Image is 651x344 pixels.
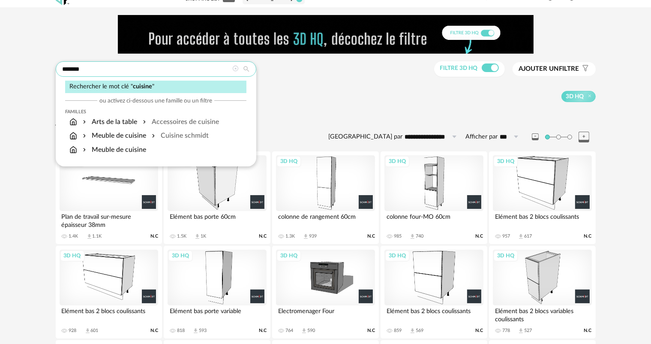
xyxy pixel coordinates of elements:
[524,328,532,334] div: 527
[69,328,77,334] div: 928
[394,233,402,239] div: 985
[381,246,487,338] a: 3D HQ Elément bas 2 blocs coulissants 859 Download icon 569 N.C
[466,133,498,141] label: Afficher par
[81,131,146,141] div: Meuble de cuisine
[416,328,423,334] div: 569
[519,65,579,73] span: filtre
[367,233,375,239] span: N.C
[329,133,403,141] label: [GEOGRAPHIC_DATA] par
[81,131,88,141] img: svg+xml;base64,PHN2ZyB3aWR0aD0iMTYiIGhlaWdodD0iMTYiIHZpZXdCb3g9IjAgMCAxNiAxNiIgZmlsbD0ibm9uZSIgeG...
[301,328,307,334] span: Download icon
[502,233,510,239] div: 957
[60,211,158,228] div: Plan de travail sur-mesure épaisseur 38mm
[69,131,77,141] img: svg+xml;base64,PHN2ZyB3aWR0aD0iMTYiIGhlaWdodD0iMTciIHZpZXdCb3g9IjAgMCAxNiAxNyIgZmlsbD0ibm9uZSIgeG...
[309,233,317,239] div: 939
[91,328,99,334] div: 601
[476,233,483,239] span: N.C
[168,305,266,323] div: Elément bas porte variable
[168,250,193,261] div: 3D HQ
[81,145,146,155] div: Meuble de cuisine
[584,233,592,239] span: N.C
[519,66,559,72] span: Ajouter un
[150,328,158,334] span: N.C
[285,328,293,334] div: 764
[394,328,402,334] div: 859
[566,93,584,100] span: 3D HQ
[194,233,201,240] span: Download icon
[276,250,301,261] div: 3D HQ
[385,156,410,167] div: 3D HQ
[99,97,212,105] span: ou activez ci-dessous une famille ou un filtre
[201,233,206,239] div: 1K
[164,246,270,338] a: 3D HQ Elément bas porte variable 818 Download icon 593 N.C
[440,65,478,71] span: Filtre 3D HQ
[81,117,88,127] img: svg+xml;base64,PHN2ZyB3aWR0aD0iMTYiIGhlaWdodD0iMTYiIHZpZXdCb3g9IjAgMCAxNiAxNiIgZmlsbD0ibm9uZSIgeG...
[416,233,423,239] div: 740
[384,211,483,228] div: colonne four-MO 60cm
[381,151,487,244] a: 3D HQ colonne four-MO 60cm 985 Download icon 740 N.C
[133,83,152,90] span: cuisine
[150,233,158,239] span: N.C
[60,305,158,323] div: Elément bas 2 blocs coulissants
[493,211,591,228] div: Elément bas 2 blocs coulissants
[81,117,137,127] div: Arts de la table
[69,145,77,155] img: svg+xml;base64,PHN2ZyB3aWR0aD0iMTYiIGhlaWdodD0iMTciIHZpZXdCb3g9IjAgMCAxNiAxNyIgZmlsbD0ibm9uZSIgeG...
[502,328,510,334] div: 778
[69,117,77,127] img: svg+xml;base64,PHN2ZyB3aWR0aD0iMTYiIGhlaWdodD0iMTciIHZpZXdCb3g9IjAgMCAxNiAxNyIgZmlsbD0ibm9uZSIgeG...
[409,233,416,240] span: Download icon
[584,328,592,334] span: N.C
[56,120,596,130] div: 464 résultats
[409,328,416,334] span: Download icon
[276,305,375,323] div: Electromenager Four
[65,81,246,93] div: Rechercher le mot clé " "
[192,328,199,334] span: Download icon
[276,211,375,228] div: colonne de rangement 60cm
[81,145,88,155] img: svg+xml;base64,PHN2ZyB3aWR0aD0iMTYiIGhlaWdodD0iMTYiIHZpZXdCb3g9IjAgMCAxNiAxNiIgZmlsbD0ibm9uZSIgeG...
[385,250,410,261] div: 3D HQ
[489,246,595,338] a: 3D HQ Elément bas 2 blocs variables coulissants 778 Download icon 527 N.C
[579,65,589,73] span: Filter icon
[65,109,246,115] div: Familles
[259,328,267,334] span: N.C
[493,156,518,167] div: 3D HQ
[513,62,596,76] button: Ajouter unfiltre Filter icon
[476,328,483,334] span: N.C
[69,233,78,239] div: 1.4K
[118,15,534,54] img: FILTRE%20HQ%20NEW_V1%20(4).gif
[164,151,270,244] a: 3D HQ Elément bas porte 60cm 1.5K Download icon 1K N.C
[303,233,309,240] span: Download icon
[367,328,375,334] span: N.C
[384,305,483,323] div: Elément bas 2 blocs coulissants
[307,328,315,334] div: 590
[518,328,524,334] span: Download icon
[56,246,162,338] a: 3D HQ Elément bas 2 blocs coulissants 928 Download icon 601 N.C
[199,328,207,334] div: 593
[518,233,524,240] span: Download icon
[259,233,267,239] span: N.C
[60,250,85,261] div: 3D HQ
[524,233,532,239] div: 617
[285,233,295,239] div: 1.3K
[493,305,591,323] div: Elément bas 2 blocs variables coulissants
[272,246,378,338] a: 3D HQ Electromenager Four 764 Download icon 590 N.C
[177,233,186,239] div: 1.5K
[56,151,162,244] a: 3D HQ Plan de travail sur-mesure épaisseur 38mm 1.4K Download icon 1.1K N.C
[177,328,185,334] div: 818
[84,328,91,334] span: Download icon
[276,156,301,167] div: 3D HQ
[272,151,378,244] a: 3D HQ colonne de rangement 60cm 1.3K Download icon 939 N.C
[168,211,266,228] div: Elément bas porte 60cm
[93,233,102,239] div: 1.1K
[493,250,518,261] div: 3D HQ
[489,151,595,244] a: 3D HQ Elément bas 2 blocs coulissants 957 Download icon 617 N.C
[86,233,93,240] span: Download icon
